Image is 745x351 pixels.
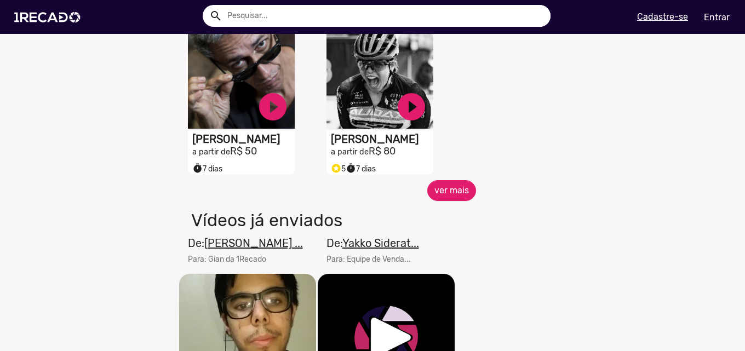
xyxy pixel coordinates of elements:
u: [PERSON_NAME] ... [204,237,303,250]
h1: [PERSON_NAME] [192,133,295,146]
h2: R$ 80 [331,146,433,158]
mat-card-subtitle: Para: Gian da 1Recado [188,254,303,265]
small: stars [331,163,341,174]
h2: R$ 50 [192,146,295,158]
a: play_circle_filled [395,90,428,123]
i: timer [346,160,356,174]
a: Entrar [697,8,737,27]
a: play_circle_filled [256,90,289,123]
mat-card-title: De: [188,235,303,251]
mat-card-subtitle: Para: Equipe de Venda... [326,254,419,265]
h1: [PERSON_NAME] [331,133,433,146]
h1: Vídeos já enviados [183,210,536,231]
small: timer [192,163,203,174]
mat-icon: Example home icon [209,9,222,22]
input: Pesquisar... [219,5,551,27]
u: Cadastre-se [637,11,688,22]
button: Example home icon [205,5,225,25]
small: timer [346,163,356,174]
small: a partir de [192,147,230,157]
u: Yakko Siderat... [342,237,419,250]
mat-card-title: De: [326,235,419,251]
span: 5 [331,164,346,174]
span: 7 dias [192,164,222,174]
small: a partir de [331,147,369,157]
span: 7 dias [346,164,376,174]
i: timer [192,160,203,174]
i: Selo super talento [331,160,341,174]
button: ver mais [427,180,476,201]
